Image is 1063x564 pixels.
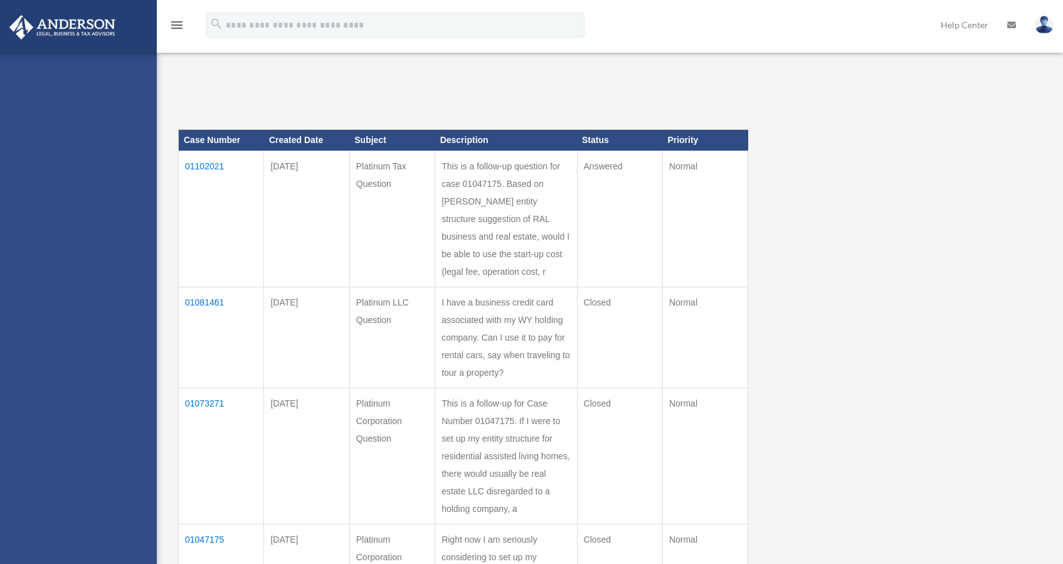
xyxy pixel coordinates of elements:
[209,17,223,31] i: search
[577,130,662,151] th: Status
[577,388,662,524] td: Closed
[349,287,435,388] td: Platinum LLC Question
[435,287,577,388] td: I have a business credit card associated with my WY holding company. Can I use it to pay for rent...
[435,151,577,287] td: This is a follow-up question for case 01047175. Based on [PERSON_NAME] entity structure suggestio...
[264,287,349,388] td: [DATE]
[577,287,662,388] td: Closed
[264,151,349,287] td: [DATE]
[662,151,748,287] td: Normal
[662,130,748,151] th: Priority
[179,388,264,524] td: 01073271
[6,15,119,40] img: Anderson Advisors Platinum Portal
[435,130,577,151] th: Description
[179,130,264,151] th: Case Number
[179,287,264,388] td: 01081461
[1035,16,1054,34] img: User Pic
[349,130,435,151] th: Subject
[179,151,264,287] td: 01102021
[435,388,577,524] td: This is a follow-up for Case Number 01047175. If I were to set up my entity structure for residen...
[577,151,662,287] td: Answered
[349,388,435,524] td: Platinum Corporation Question
[662,287,748,388] td: Normal
[662,388,748,524] td: Normal
[169,18,184,33] i: menu
[264,388,349,524] td: [DATE]
[264,130,349,151] th: Created Date
[349,151,435,287] td: Platinum Tax Question
[169,22,184,33] a: menu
